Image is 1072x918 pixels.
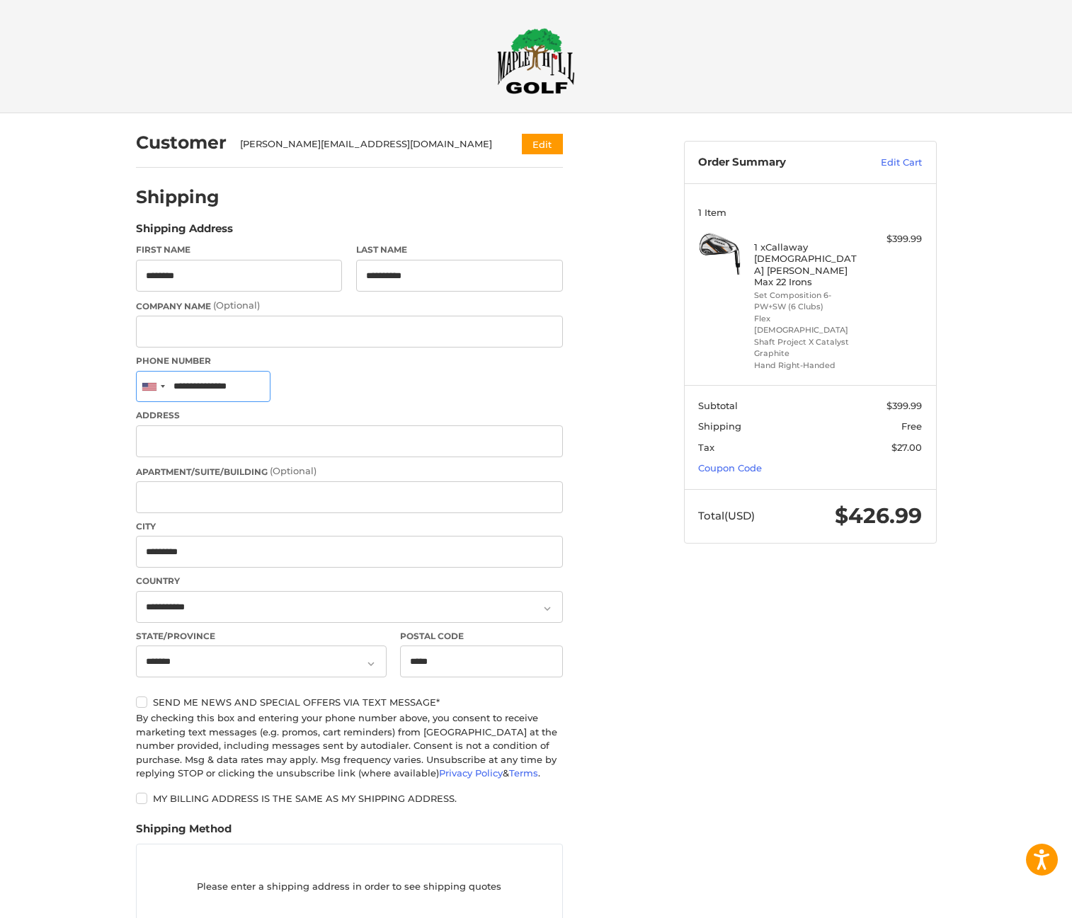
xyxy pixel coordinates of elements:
[886,400,922,411] span: $399.99
[136,299,563,313] label: Company Name
[754,313,862,336] li: Flex [DEMOGRAPHIC_DATA]
[136,243,343,256] label: First Name
[136,464,563,478] label: Apartment/Suite/Building
[698,420,741,432] span: Shipping
[356,243,563,256] label: Last Name
[509,767,538,779] a: Terms
[754,289,862,313] li: Set Composition 6-PW+SW (6 Clubs)
[891,442,922,453] span: $27.00
[698,400,738,411] span: Subtotal
[835,503,922,529] span: $426.99
[136,186,219,208] h2: Shipping
[136,711,563,781] div: By checking this box and entering your phone number above, you consent to receive marketing text ...
[698,156,850,170] h3: Order Summary
[754,336,862,360] li: Shaft Project X Catalyst Graphite
[866,232,922,246] div: $399.99
[136,355,563,367] label: Phone Number
[698,442,714,453] span: Tax
[136,221,233,243] legend: Shipping Address
[136,630,387,643] label: State/Province
[439,767,503,779] a: Privacy Policy
[850,156,922,170] a: Edit Cart
[137,372,169,402] div: United States: +1
[136,132,227,154] h2: Customer
[522,134,563,154] button: Edit
[136,793,563,804] label: My billing address is the same as my shipping address.
[136,520,563,533] label: City
[137,873,562,901] p: Please enter a shipping address in order to see shipping quotes
[901,420,922,432] span: Free
[497,28,575,94] img: Maple Hill Golf
[240,137,494,151] div: [PERSON_NAME][EMAIL_ADDRESS][DOMAIN_NAME]
[270,465,317,476] small: (Optional)
[754,360,862,372] li: Hand Right-Handed
[136,575,563,587] label: Country
[698,509,755,522] span: Total (USD)
[136,409,563,422] label: Address
[698,462,762,474] a: Coupon Code
[698,207,922,218] h3: 1 Item
[136,696,563,708] label: Send me news and special offers via text message*
[213,299,260,311] small: (Optional)
[400,630,563,643] label: Postal Code
[754,241,862,287] h4: 1 x Callaway [DEMOGRAPHIC_DATA] [PERSON_NAME] Max 22 Irons
[136,821,232,844] legend: Shipping Method
[955,880,1072,918] iframe: Google Customer Reviews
